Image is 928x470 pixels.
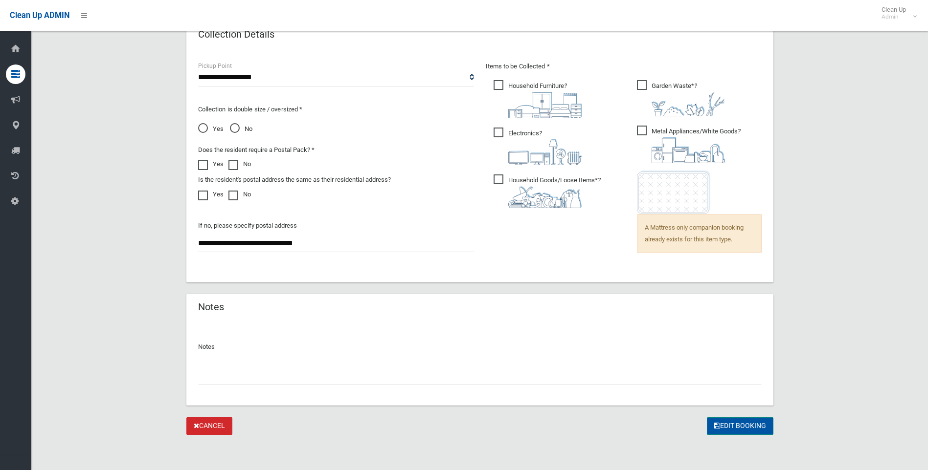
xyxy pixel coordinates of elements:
[652,92,725,116] img: 4fd8a5c772b2c999c83690221e5242e0.png
[198,174,391,186] label: Is the resident's postal address the same as their residential address?
[877,6,916,21] span: Clean Up
[228,158,251,170] label: No
[652,137,725,163] img: 36c1b0289cb1767239cdd3de9e694f19.png
[508,129,582,165] i: ?
[494,128,582,165] span: Electronics
[508,139,582,165] img: 394712a680b73dbc3d2a6a3a7ffe5a07.png
[10,11,69,20] span: Clean Up ADMIN
[508,176,601,208] i: ?
[198,220,297,232] label: If no, please specify postal address
[198,341,762,353] p: Notes
[494,80,582,118] span: Household Furniture
[637,80,725,116] span: Garden Waste*
[494,174,601,208] span: Household Goods/Loose Items*
[882,13,906,21] small: Admin
[508,92,582,118] img: aa9efdbe659d29b613fca23ba79d85cb.png
[198,158,224,170] label: Yes
[652,128,741,163] i: ?
[486,61,762,72] p: Items to be Collected *
[228,189,251,200] label: No
[230,123,252,135] span: No
[198,144,315,156] label: Does the resident require a Postal Pack? *
[637,214,762,253] span: A Mattress only companion booking already exists for this item type.
[198,123,224,135] span: Yes
[198,104,474,115] p: Collection is double size / oversized *
[508,82,582,118] i: ?
[637,171,710,214] img: e7408bece873d2c1783593a074e5cb2f.png
[508,186,582,208] img: b13cc3517677393f34c0a387616ef184.png
[198,189,224,200] label: Yes
[186,298,236,317] header: Notes
[186,417,232,435] a: Cancel
[707,417,773,435] button: Edit Booking
[186,25,286,44] header: Collection Details
[637,126,741,163] span: Metal Appliances/White Goods
[652,82,725,116] i: ?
